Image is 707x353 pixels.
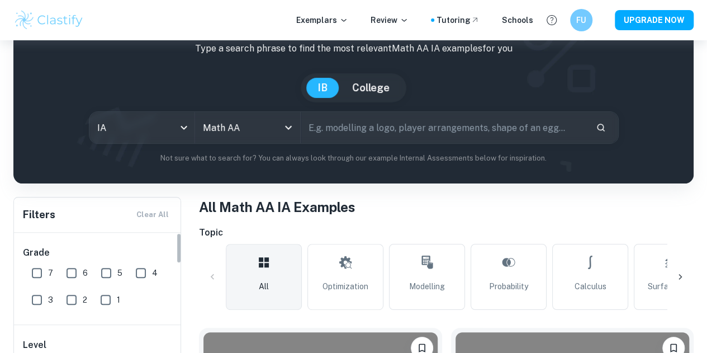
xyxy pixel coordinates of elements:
button: Open [281,120,296,135]
a: Tutoring [436,14,480,26]
button: College [341,78,401,98]
span: 7 [48,267,53,279]
span: Optimization [322,280,368,293]
div: IA [89,112,194,143]
img: Clastify logo [13,9,84,31]
span: 1 [117,294,120,306]
span: 3 [48,294,53,306]
span: 2 [83,294,87,306]
span: All [259,280,269,293]
span: Modelling [409,280,445,293]
p: Type a search phrase to find the most relevant Math AA IA examples for you [22,42,685,55]
button: FU [570,9,592,31]
p: Not sure what to search for? You can always look through our example Internal Assessments below f... [22,153,685,164]
span: Surface Area [648,280,696,293]
p: Review [371,14,409,26]
span: Calculus [575,280,606,293]
button: Help and Feedback [542,11,561,30]
a: Schools [502,14,533,26]
button: IB [306,78,339,98]
h6: Topic [199,226,694,239]
span: 4 [152,267,158,279]
button: UPGRADE NOW [615,10,694,30]
h6: FU [575,14,588,26]
h6: Grade [23,246,173,260]
p: Exemplars [296,14,348,26]
span: Probability [489,280,528,293]
span: 5 [117,267,122,279]
span: 6 [83,267,88,279]
button: Search [591,118,610,137]
h6: Level [23,338,173,352]
h6: Filters [23,207,55,223]
h1: All Math AA IA Examples [199,197,694,217]
input: E.g. modelling a logo, player arrangements, shape of an egg... [301,112,587,143]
